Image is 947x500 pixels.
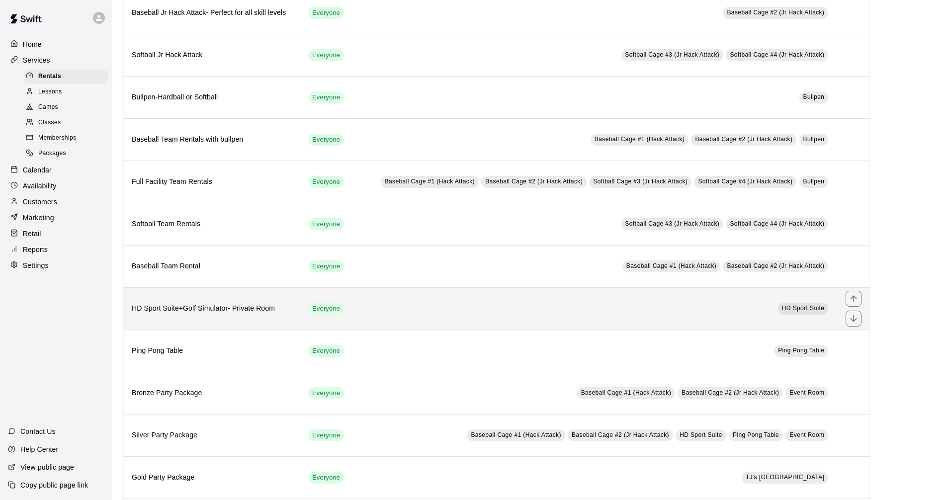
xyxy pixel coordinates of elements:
a: Classes [24,115,112,131]
div: This service is visible to all of your customers [308,176,344,188]
span: Everyone [308,431,344,440]
p: Availability [23,181,57,191]
a: Lessons [24,84,112,99]
span: HD Sport Suite [782,305,825,312]
span: Everyone [308,135,344,145]
p: Retail [23,229,41,239]
div: Lessons [24,85,108,99]
p: Marketing [23,213,54,223]
div: This service is visible to all of your customers [308,387,344,399]
span: Baseball Cage #1 (Hack Attack) [385,178,475,185]
span: Baseball Cage #1 (Hack Attack) [595,136,685,143]
a: Calendar [8,163,104,177]
span: Bullpen [803,178,825,185]
a: Packages [24,146,112,162]
p: Home [23,39,42,49]
div: This service is visible to all of your customers [308,7,344,19]
a: Retail [8,226,104,241]
p: View public page [20,462,74,472]
a: Customers [8,194,104,209]
div: This service is visible to all of your customers [308,134,344,146]
a: Rentals [24,69,112,84]
span: Everyone [308,473,344,483]
span: Memberships [38,133,76,143]
span: Baseball Cage #2 (Jr Hack Attack) [727,9,824,16]
h6: Baseball Jr Hack Attack- Perfect for all skill levels [132,7,292,18]
h6: Gold Party Package [132,472,292,483]
a: Home [8,37,104,52]
div: Camps [24,100,108,114]
div: Rentals [24,70,108,83]
span: Softball Cage #3 (Jr Hack Attack) [625,51,719,58]
span: Bullpen [803,93,825,100]
a: Settings [8,258,104,273]
span: Everyone [308,262,344,271]
h6: Bronze Party Package [132,388,292,399]
span: Softball Cage #4 (Jr Hack Attack) [730,220,824,227]
h6: Silver Party Package [132,430,292,441]
p: Calendar [23,165,52,175]
span: Baseball Cage #1 (Hack Attack) [581,389,671,396]
span: Baseball Cage #1 (Hack Attack) [626,262,716,269]
span: Everyone [308,8,344,18]
span: Everyone [308,177,344,187]
div: This service is visible to all of your customers [308,260,344,272]
span: Packages [38,149,66,159]
h6: HD Sport Suite+Golf Simulator- Private Room [132,303,292,314]
p: Settings [23,260,49,270]
div: Memberships [24,131,108,145]
span: Bullpen [803,136,825,143]
span: Ping Pong Table [733,431,779,438]
span: Camps [38,102,58,112]
p: Copy public page link [20,480,88,490]
div: This service is visible to all of your customers [308,472,344,484]
span: Baseball Cage #1 (Hack Attack) [471,431,561,438]
div: This service is visible to all of your customers [308,91,344,103]
p: Customers [23,197,57,207]
h6: Softball Team Rentals [132,219,292,230]
div: Classes [24,116,108,130]
p: Reports [23,245,48,254]
span: Everyone [308,93,344,102]
h6: Baseball Team Rentals with bullpen [132,134,292,145]
a: Availability [8,178,104,193]
a: Services [8,53,104,68]
div: This service is visible to all of your customers [308,345,344,357]
span: Lessons [38,87,62,97]
span: Baseball Cage #2 (Jr Hack Attack) [727,262,824,269]
span: Baseball Cage #2 (Jr Hack Attack) [572,431,669,438]
a: Memberships [24,131,112,146]
span: Everyone [308,51,344,60]
span: HD Sport Suite [680,431,722,438]
h6: Ping Pong Table [132,345,292,356]
span: Baseball Cage #2 (Jr Hack Attack) [695,136,792,143]
h6: Bullpen-Hardball or Softball [132,92,292,103]
div: This service is visible to all of your customers [308,218,344,230]
span: Baseball Cage #2 (Jr Hack Attack) [682,389,779,396]
button: move item up [846,291,861,307]
div: Packages [24,147,108,161]
div: This service is visible to all of your customers [308,429,344,441]
span: TJ's [GEOGRAPHIC_DATA] [746,474,825,481]
span: Ping Pong Table [778,347,824,354]
a: Reports [8,242,104,257]
span: Event Room [789,389,824,396]
span: Everyone [308,304,344,314]
span: Everyone [308,389,344,398]
h6: Full Facility Team Rentals [132,176,292,187]
a: Marketing [8,210,104,225]
span: Softball Cage #3 (Jr Hack Attack) [625,220,719,227]
h6: Baseball Team Rental [132,261,292,272]
div: This service is visible to all of your customers [308,303,344,315]
p: Contact Us [20,426,56,436]
span: Softball Cage #4 (Jr Hack Attack) [698,178,792,185]
span: Softball Cage #4 (Jr Hack Attack) [730,51,824,58]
